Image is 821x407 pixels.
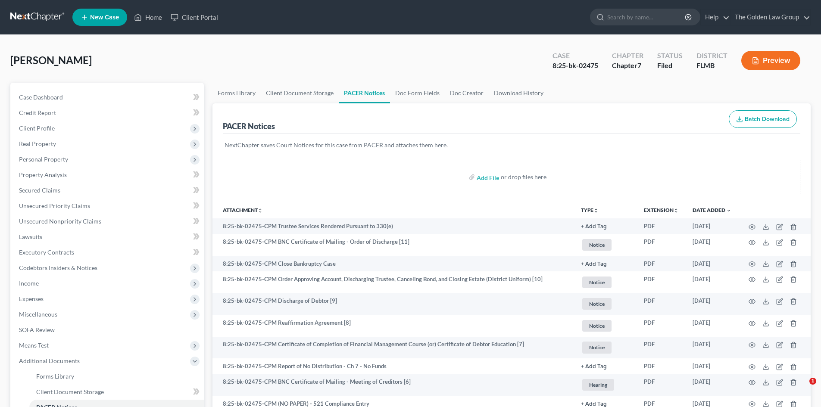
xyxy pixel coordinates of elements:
[581,222,630,230] a: + Add Tag
[581,364,607,370] button: + Add Tag
[19,280,39,287] span: Income
[223,207,263,213] a: Attachmentunfold_more
[686,374,738,396] td: [DATE]
[657,61,683,71] div: Filed
[445,83,489,103] a: Doc Creator
[19,249,74,256] span: Executory Contracts
[581,275,630,289] a: Notice
[581,224,607,230] button: + Add Tag
[19,140,56,147] span: Real Property
[582,239,612,251] span: Notice
[261,83,339,103] a: Client Document Storage
[581,401,607,407] button: + Add Tag
[258,208,263,213] i: unfold_more
[686,293,738,315] td: [DATE]
[741,51,800,70] button: Preview
[637,358,686,374] td: PDF
[212,271,574,293] td: 8:25-bk-02475-CPM Order Approving Account, Discharging Trustee, Canceling Bond, and Closing Estat...
[726,208,731,213] i: expand_more
[696,61,727,71] div: FLMB
[19,295,44,302] span: Expenses
[581,260,630,268] a: + Add Tag
[501,173,546,181] div: or drop files here
[19,342,49,349] span: Means Test
[36,388,104,395] span: Client Document Storage
[212,337,574,359] td: 8:25-bk-02475-CPM Certificate of Completion of Financial Management Course (or) Certificate of De...
[90,14,119,21] span: New Case
[637,293,686,315] td: PDF
[339,83,390,103] a: PACER Notices
[130,9,166,25] a: Home
[696,51,727,61] div: District
[686,256,738,271] td: [DATE]
[212,315,574,337] td: 8:25-bk-02475-CPM Reaffirmation Agreement [8]
[19,311,57,318] span: Miscellaneous
[29,369,204,384] a: Forms Library
[19,171,67,178] span: Property Analysis
[745,115,790,123] span: Batch Download
[582,277,612,288] span: Notice
[29,384,204,400] a: Client Document Storage
[36,373,74,380] span: Forms Library
[686,271,738,293] td: [DATE]
[553,51,598,61] div: Case
[581,319,630,333] a: Notice
[19,217,101,225] span: Unsecured Nonpriority Claims
[644,207,679,213] a: Extensionunfold_more
[693,207,731,213] a: Date Added expand_more
[581,362,630,370] a: + Add Tag
[582,298,612,310] span: Notice
[581,297,630,311] a: Notice
[19,202,90,209] span: Unsecured Priority Claims
[582,320,612,332] span: Notice
[390,83,445,103] a: Doc Form Fields
[637,234,686,256] td: PDF
[553,61,598,71] div: 8:25-bk-02475
[607,9,686,25] input: Search by name...
[582,379,614,391] span: Hearing
[637,256,686,271] td: PDF
[792,378,812,398] iframe: Intercom live chat
[12,322,204,338] a: SOFA Review
[729,110,797,128] button: Batch Download
[12,105,204,121] a: Credit Report
[612,51,643,61] div: Chapter
[212,374,574,396] td: 8:25-bk-02475-CPM BNC Certificate of Mailing - Meeting of Creditors [6]
[581,261,607,267] button: + Add Tag
[19,124,55,132] span: Client Profile
[166,9,222,25] a: Client Portal
[10,54,92,66] span: [PERSON_NAME]
[581,208,599,213] button: TYPEunfold_more
[212,358,574,374] td: 8:25-bk-02475-CPM Report of No Distribution - Ch 7 - No Funds
[637,374,686,396] td: PDF
[686,234,738,256] td: [DATE]
[19,357,80,364] span: Additional Documents
[686,358,738,374] td: [DATE]
[12,183,204,198] a: Secured Claims
[12,229,204,245] a: Lawsuits
[582,342,612,353] span: Notice
[612,61,643,71] div: Chapter
[637,271,686,293] td: PDF
[12,167,204,183] a: Property Analysis
[212,83,261,103] a: Forms Library
[12,245,204,260] a: Executory Contracts
[212,293,574,315] td: 8:25-bk-02475-CPM Discharge of Debtor [9]
[637,337,686,359] td: PDF
[581,238,630,252] a: Notice
[19,93,63,101] span: Case Dashboard
[19,155,68,163] span: Personal Property
[637,315,686,337] td: PDF
[12,214,204,229] a: Unsecured Nonpriority Claims
[19,264,97,271] span: Codebtors Insiders & Notices
[19,326,55,333] span: SOFA Review
[223,121,275,131] div: PACER Notices
[686,315,738,337] td: [DATE]
[701,9,730,25] a: Help
[657,51,683,61] div: Status
[225,141,799,149] p: NextChapter saves Court Notices for this case from PACER and attaches them here.
[581,378,630,392] a: Hearing
[19,109,56,116] span: Credit Report
[12,90,204,105] a: Case Dashboard
[809,378,816,385] span: 1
